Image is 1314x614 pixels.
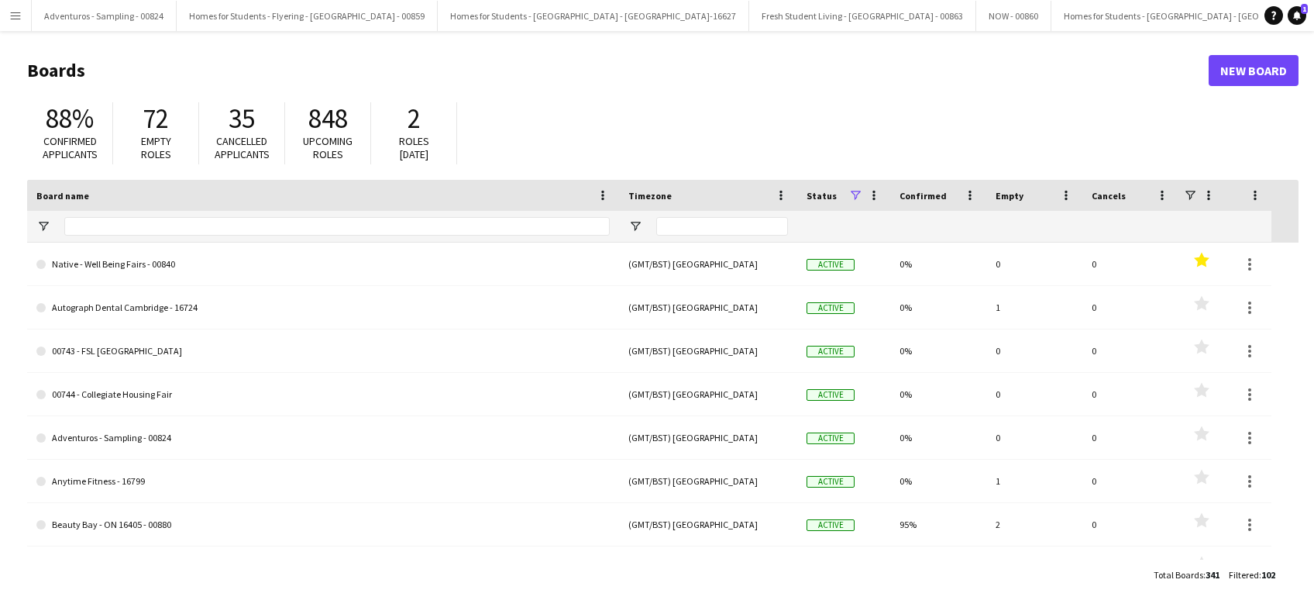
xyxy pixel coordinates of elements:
span: 341 [1206,569,1219,581]
div: 0 [986,243,1082,285]
button: Homes for Students - [GEOGRAPHIC_DATA] - [GEOGRAPHIC_DATA]-16627 [438,1,749,31]
div: 0% [890,286,986,329]
a: Brio Mate - 00793 [GEOGRAPHIC_DATA] [36,547,610,590]
span: Active [807,389,855,401]
button: Open Filter Menu [36,219,50,233]
span: Filtered [1229,569,1259,581]
span: 848 [308,102,348,136]
span: Empty roles [141,134,171,161]
div: 0% [890,460,986,502]
div: : [1229,560,1275,590]
span: Board name [36,190,89,202]
a: Autograph Dental Cambridge - 16724 [36,286,610,329]
div: 0 [1082,286,1178,329]
div: 0% [890,329,986,372]
button: Adventuros - Sampling - 00824 [32,1,177,31]
div: 0 [1082,373,1178,416]
a: Anytime Fitness - 16799 [36,460,610,503]
h1: Boards [27,59,1209,82]
div: 0 [1082,243,1178,285]
span: Upcoming roles [303,134,353,161]
div: 0 [1082,547,1178,589]
div: (GMT/BST) [GEOGRAPHIC_DATA] [619,243,797,285]
button: Open Filter Menu [628,219,642,233]
a: 1 [1288,6,1306,25]
div: (GMT/BST) [GEOGRAPHIC_DATA] [619,373,797,416]
span: 2 [408,102,421,136]
span: Cancels [1092,190,1126,202]
div: 2 [986,503,1082,546]
div: 100% [890,547,986,589]
div: 1 [986,286,1082,329]
span: 35 [229,102,255,136]
span: Cancelled applicants [215,134,270,161]
button: Fresh Student Living - [GEOGRAPHIC_DATA] - 00863 [749,1,976,31]
a: Native - Well Being Fairs - 00840 [36,243,610,286]
a: Adventuros - Sampling - 00824 [36,416,610,460]
div: (GMT/BST) [GEOGRAPHIC_DATA] [619,329,797,372]
span: Active [807,476,855,488]
div: 0% [890,416,986,459]
span: 72 [143,102,169,136]
span: Timezone [628,190,672,202]
button: Homes for Students - Flyering - [GEOGRAPHIC_DATA] - 00859 [177,1,438,31]
span: Status [807,190,837,202]
div: 0% [890,373,986,416]
span: Active [807,519,855,531]
span: Total Boards [1154,569,1203,581]
input: Board name Filter Input [64,217,610,236]
div: 0 [1082,416,1178,459]
div: (GMT/BST) [GEOGRAPHIC_DATA] [619,416,797,459]
div: 0% [890,243,986,285]
div: 0 [986,416,1082,459]
span: Empty [996,190,1023,202]
div: 95% [890,503,986,546]
a: Beauty Bay - ON 16405 - 00880 [36,503,610,547]
div: 0 [1082,503,1178,546]
div: 0 [1082,460,1178,502]
span: Active [807,346,855,357]
div: 0 [986,373,1082,416]
span: 88% [46,102,94,136]
div: (GMT/BST) [GEOGRAPHIC_DATA] [619,460,797,502]
a: New Board [1209,55,1299,86]
div: 1 [986,460,1082,502]
div: : [1154,560,1219,590]
span: Confirmed [900,190,947,202]
div: (GMT/BST) [GEOGRAPHIC_DATA] [619,286,797,329]
span: Roles [DATE] [399,134,429,161]
span: Active [807,302,855,314]
span: Active [807,433,855,444]
a: 00743 - FSL [GEOGRAPHIC_DATA] [36,329,610,373]
div: (GMT/BST) [GEOGRAPHIC_DATA] [619,503,797,546]
div: 0 [986,547,1082,589]
a: 00744 - Collegiate Housing Fair [36,373,610,416]
div: 0 [986,329,1082,372]
div: 0 [1082,329,1178,372]
button: NOW - 00860 [976,1,1051,31]
input: Timezone Filter Input [656,217,788,236]
span: Confirmed applicants [43,134,98,161]
span: Active [807,259,855,271]
span: 1 [1301,4,1308,14]
span: 102 [1261,569,1275,581]
div: (GMT/BST) [GEOGRAPHIC_DATA] [619,547,797,589]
